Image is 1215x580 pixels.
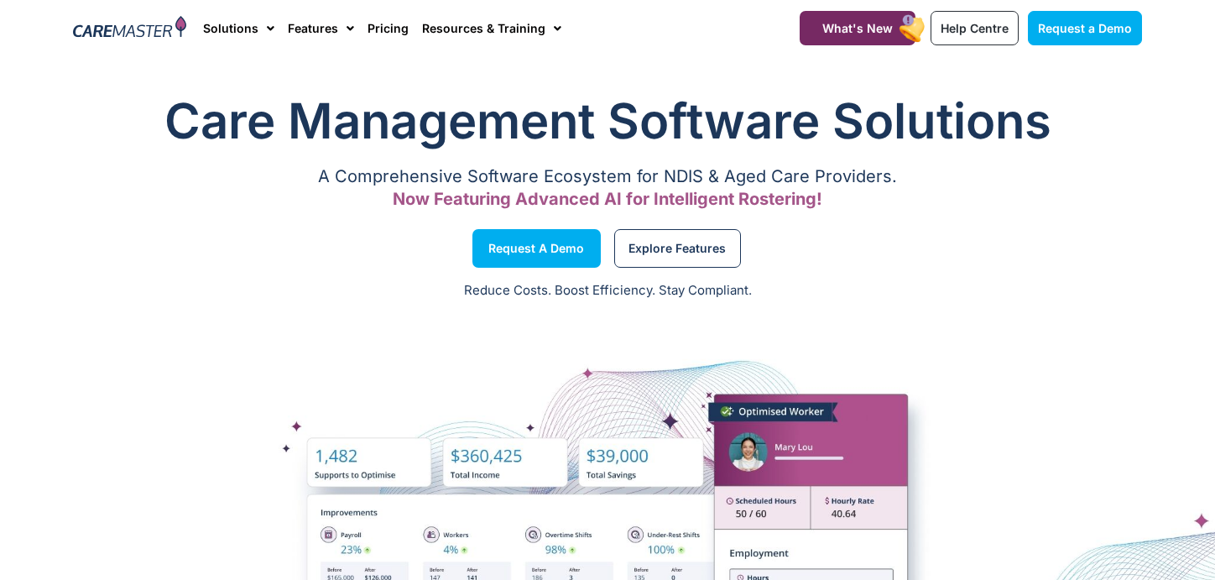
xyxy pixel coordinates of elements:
img: CareMaster Logo [73,16,186,41]
span: What's New [822,21,893,35]
a: Explore Features [614,229,741,268]
span: Explore Features [628,244,726,253]
a: Help Centre [931,11,1019,45]
span: Request a Demo [488,244,584,253]
a: Request a Demo [1028,11,1142,45]
span: Now Featuring Advanced AI for Intelligent Rostering! [393,189,822,209]
p: A Comprehensive Software Ecosystem for NDIS & Aged Care Providers. [73,171,1142,182]
h1: Care Management Software Solutions [73,87,1142,154]
a: Request a Demo [472,229,601,268]
span: Help Centre [941,21,1009,35]
p: Reduce Costs. Boost Efficiency. Stay Compliant. [10,281,1205,300]
span: Request a Demo [1038,21,1132,35]
a: What's New [800,11,915,45]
